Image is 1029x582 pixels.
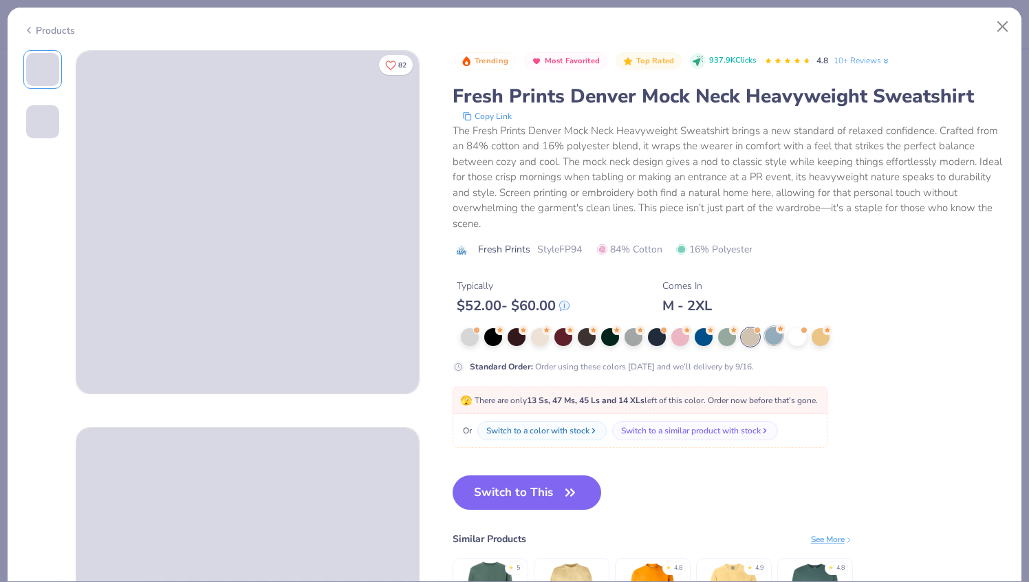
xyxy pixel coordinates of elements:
span: There are only left of this color. Order now before that's gone. [460,395,818,406]
button: Badge Button [524,52,607,70]
a: 10+ Reviews [834,54,891,67]
div: Similar Products [453,532,526,546]
span: Most Favorited [545,57,600,65]
div: 4.8 [674,563,682,573]
div: 4.8 Stars [764,50,811,72]
img: Top Rated sort [622,56,633,67]
div: Order using these colors [DATE] and we’ll delivery by 9/16. [470,360,754,373]
img: Trending sort [461,56,472,67]
div: ★ [747,563,752,569]
div: M - 2XL [662,297,712,314]
div: 5 [517,563,520,573]
button: Badge Button [454,52,516,70]
strong: 13 Ss, 47 Ms, 45 Ls and 14 XLs [527,395,645,406]
button: Badge Button [616,52,682,70]
span: 16% Polyester [676,242,752,257]
span: Trending [475,57,508,65]
button: Like [379,55,413,75]
span: Or [460,424,472,437]
button: Switch to a similar product with stock [612,421,778,440]
div: Products [23,23,75,38]
div: ★ [828,563,834,569]
div: 4.9 [755,563,763,573]
span: Fresh Prints [478,242,530,257]
div: Switch to a similar product with stock [621,424,761,437]
strong: Standard Order : [470,361,533,372]
div: Typically [457,279,570,293]
span: 84% Cotton [597,242,662,257]
div: Fresh Prints Denver Mock Neck Heavyweight Sweatshirt [453,83,1006,109]
span: Top Rated [636,57,675,65]
button: Switch to This [453,475,602,510]
div: $ 52.00 - $ 60.00 [457,297,570,314]
div: See More [811,533,853,546]
span: 82 [398,62,407,69]
span: 4.8 [816,55,828,66]
span: Style FP94 [537,242,582,257]
div: ★ [666,563,671,569]
button: copy to clipboard [458,109,516,123]
span: 🫣 [460,394,472,407]
img: Most Favorited sort [531,56,542,67]
div: The Fresh Prints Denver Mock Neck Heavyweight Sweatshirt brings a new standard of relaxed confide... [453,123,1006,232]
div: ★ [508,563,514,569]
div: Comes In [662,279,712,293]
button: Switch to a color with stock [477,421,607,440]
button: Close [990,14,1016,40]
div: 4.8 [836,563,845,573]
div: Switch to a color with stock [486,424,589,437]
span: 937.9K Clicks [709,55,756,67]
img: brand logo [453,245,471,256]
